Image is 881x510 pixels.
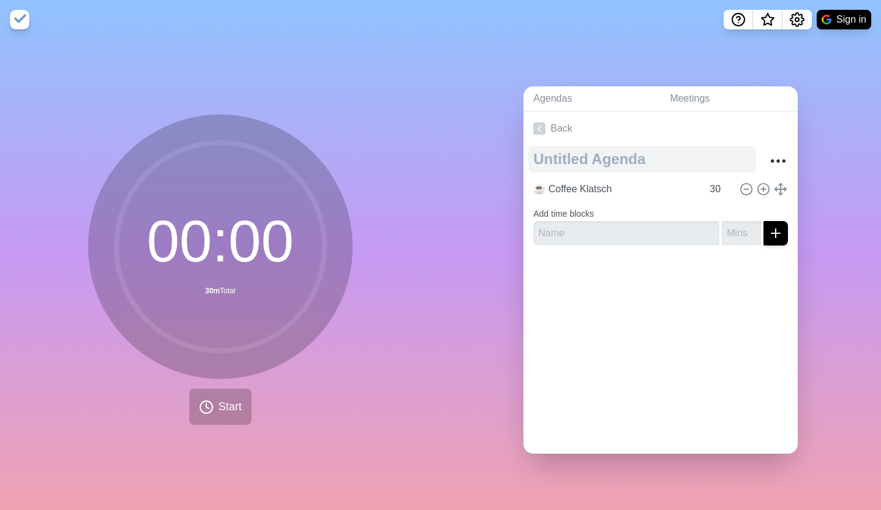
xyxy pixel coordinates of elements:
[528,177,702,201] input: Name
[724,10,753,29] button: Help
[817,10,871,29] button: Sign in
[766,149,790,173] button: More
[705,177,734,201] input: Mins
[189,389,252,425] button: Start
[753,10,782,29] button: What’s new
[523,86,660,111] a: Agendas
[722,221,761,246] input: Mins
[533,209,594,219] label: Add time blocks
[660,86,798,111] a: Meetings
[219,399,242,415] span: Start
[533,221,719,246] input: Name
[523,111,798,146] a: Back
[10,10,29,29] img: timeblocks logo
[822,15,831,24] img: google logo
[782,10,812,29] button: Settings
